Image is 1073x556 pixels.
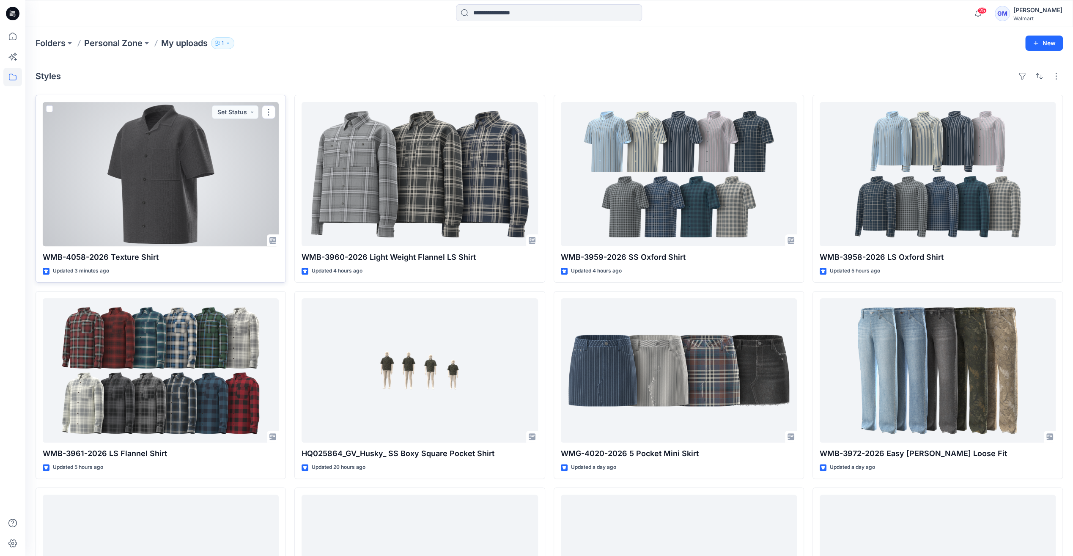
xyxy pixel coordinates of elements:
[830,463,875,472] p: Updated a day ago
[36,37,66,49] a: Folders
[995,6,1010,21] div: GM
[302,102,538,246] a: WMB-3960-2026 Light Weight Flannel LS Shirt
[571,267,622,275] p: Updated 4 hours ago
[43,102,279,246] a: WMB-4058-2026 Texture Shirt
[84,37,143,49] a: Personal Zone
[977,7,987,14] span: 25
[571,463,616,472] p: Updated a day ago
[830,267,880,275] p: Updated 5 hours ago
[1013,15,1062,22] div: Walmart
[161,37,208,49] p: My uploads
[561,102,797,246] a: WMB-3959-2026 SS Oxford Shirt
[312,267,362,275] p: Updated 4 hours ago
[36,71,61,81] h4: Styles
[43,448,279,460] p: WMB-3961-2026 LS Flannel Shirt
[53,267,109,275] p: Updated 3 minutes ago
[222,39,224,48] p: 1
[53,463,103,472] p: Updated 5 hours ago
[561,298,797,443] a: WMG-4020-2026 5 Pocket Mini Skirt
[312,463,365,472] p: Updated 20 hours ago
[43,298,279,443] a: WMB-3961-2026 LS Flannel Shirt
[820,298,1056,443] a: WMB-3972-2026 Easy Carpenter Loose Fit
[211,37,234,49] button: 1
[561,448,797,460] p: WMG-4020-2026 5 Pocket Mini Skirt
[1025,36,1063,51] button: New
[820,448,1056,460] p: WMB-3972-2026 Easy [PERSON_NAME] Loose Fit
[43,251,279,263] p: WMB-4058-2026 Texture Shirt
[302,298,538,443] a: HQ025864_GV_Husky_ SS Boxy Square Pocket Shirt
[820,251,1056,263] p: WMB-3958-2026 LS Oxford Shirt
[561,251,797,263] p: WMB-3959-2026 SS Oxford Shirt
[302,251,538,263] p: WMB-3960-2026 Light Weight Flannel LS Shirt
[1013,5,1062,15] div: [PERSON_NAME]
[302,448,538,460] p: HQ025864_GV_Husky_ SS Boxy Square Pocket Shirt
[820,102,1056,246] a: WMB-3958-2026 LS Oxford Shirt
